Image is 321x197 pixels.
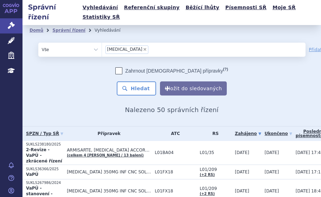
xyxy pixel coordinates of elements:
[200,186,231,191] span: L01/209
[125,106,218,113] span: Nalezeno 50 správních řízení
[196,127,231,141] th: RS
[26,142,63,147] p: SUKLS238180/2025
[67,148,151,153] span: ARMISARTE, [MEDICAL_DATA] ACCORD, [MEDICAL_DATA] EVER PHARMA…
[223,3,269,12] a: Písemnosti SŘ
[63,127,151,141] th: Přípravek
[122,3,182,12] a: Referenční skupiny
[107,47,142,52] span: [MEDICAL_DATA]
[151,127,196,141] th: ATC
[81,3,120,12] a: Vyhledávání
[150,45,153,53] input: [MEDICAL_DATA]
[155,189,196,193] span: L01FX18
[184,3,222,12] a: Běžící lhůty
[270,3,298,12] a: Moje SŘ
[265,189,279,193] span: [DATE]
[200,150,231,155] span: L01/35
[155,150,196,155] span: L01BA04
[67,189,151,193] span: [MEDICAL_DATA] 350MG INF CNC SOL 1X7ML
[200,192,215,196] a: (+2 RS)
[117,81,156,96] button: Hledat
[23,2,81,22] h2: Správní řízení
[265,150,279,155] span: [DATE]
[160,81,227,96] button: Uložit do sledovaných
[26,129,63,138] a: SPZN / Typ SŘ
[235,150,249,155] span: [DATE]
[155,170,196,174] span: L01FX18
[143,47,147,51] span: ×
[67,153,143,157] a: (celkem 4 [PERSON_NAME] / 13 balení)
[30,28,43,33] a: Domů
[235,170,249,174] span: [DATE]
[67,170,151,174] span: [MEDICAL_DATA] 350MG INF CNC SOL 1X7ML
[26,167,63,172] p: SUKLS36366/2025
[115,67,228,74] label: Zahrnout [DEMOGRAPHIC_DATA] přípravky
[26,147,62,164] strong: 2-Revize - VaPÚ - zkrácené řízení
[265,170,279,174] span: [DATE]
[52,28,85,33] a: Správní řízení
[81,12,122,22] a: Statistiky SŘ
[223,67,228,72] abbr: (?)
[95,25,130,36] li: Vyhledávání
[26,172,38,177] strong: VaPÚ
[200,173,215,177] a: (+2 RS)
[265,129,292,138] a: Ukončeno
[26,180,63,185] p: SUKLS267986/2024
[235,129,261,138] a: Zahájeno
[235,189,249,193] span: [DATE]
[200,167,231,172] span: L01/209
